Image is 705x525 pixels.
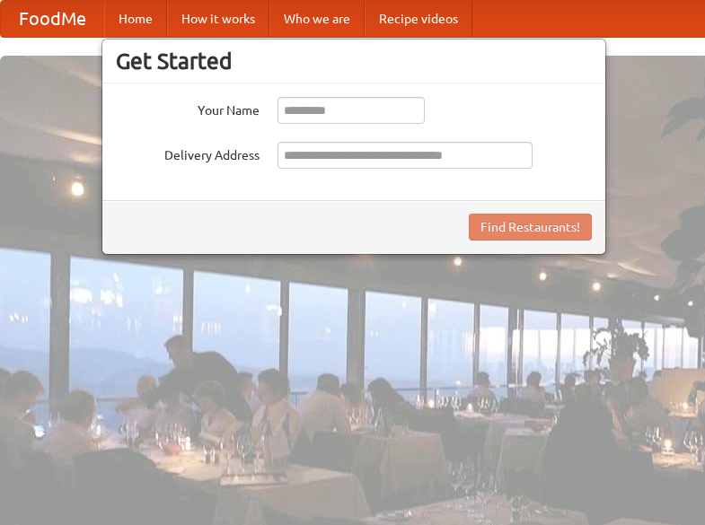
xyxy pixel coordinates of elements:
[469,214,592,241] button: Find Restaurants!
[365,1,472,37] a: Recipe videos
[269,1,365,37] a: Who we are
[116,142,260,164] label: Delivery Address
[104,1,167,37] a: Home
[1,1,104,37] a: FoodMe
[167,1,269,37] a: How it works
[116,97,260,119] label: Your Name
[116,48,592,74] h3: Get Started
